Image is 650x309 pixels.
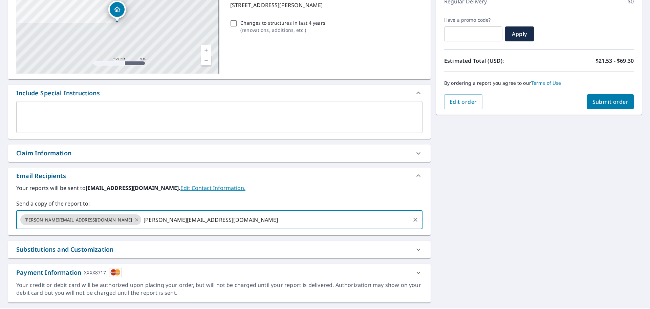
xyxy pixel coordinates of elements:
button: Submit order [587,94,634,109]
p: Estimated Total (USD): [444,57,539,65]
div: Include Special Instructions [8,85,431,101]
a: Current Level 17, Zoom Out [201,55,211,65]
div: Claim Information [8,144,431,162]
p: By ordering a report you agree to our [444,80,634,86]
div: Dropped pin, building 1, Residential property, 3963 Brown Ln Minnetonka, MN 55345 [108,1,126,22]
span: [PERSON_NAME][EMAIL_ADDRESS][DOMAIN_NAME] [20,217,136,223]
div: Email Recipients [8,168,431,184]
a: Current Level 17, Zoom In [201,45,211,55]
button: Apply [505,26,534,41]
b: [EMAIL_ADDRESS][DOMAIN_NAME]. [86,184,180,192]
a: Terms of Use [531,80,561,86]
div: Payment Information [16,268,122,277]
div: Substitutions and Customization [16,245,113,254]
span: Apply [511,30,528,38]
label: Send a copy of the report to: [16,199,422,208]
div: Email Recipients [16,171,66,180]
div: [PERSON_NAME][EMAIL_ADDRESS][DOMAIN_NAME] [20,214,141,225]
div: Substitutions and Customization [8,241,431,258]
span: Edit order [450,98,477,105]
div: Your credit or debit card will be authorized upon placing your order, but will not be charged unt... [16,281,422,297]
div: Payment InformationXXXX8717cardImage [8,264,431,281]
div: Include Special Instructions [16,89,100,98]
label: Your reports will be sent to [16,184,422,192]
p: $21.53 - $69.30 [595,57,634,65]
div: XXXX8717 [84,268,106,277]
p: Changes to structures in last 4 years [240,19,325,26]
p: ( renovations, additions, etc. ) [240,26,325,34]
img: cardImage [109,268,122,277]
a: EditContactInfo [180,184,245,192]
p: [STREET_ADDRESS][PERSON_NAME] [230,1,420,9]
div: Claim Information [16,149,71,158]
button: Clear [411,215,420,225]
span: Submit order [592,98,629,105]
button: Edit order [444,94,482,109]
label: Have a promo code? [444,17,502,23]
